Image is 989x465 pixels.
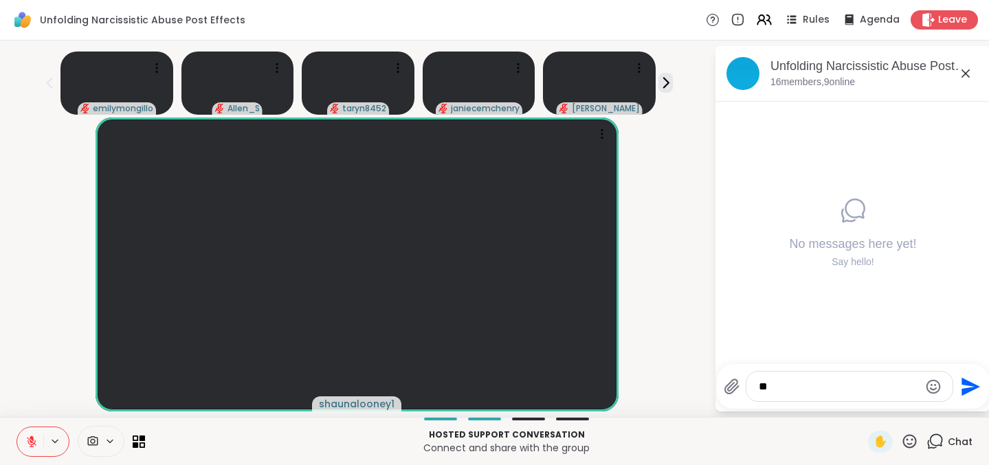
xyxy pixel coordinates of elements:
span: shaunalooney1 [319,397,395,411]
span: Chat [948,435,973,449]
p: Hosted support conversation [153,429,860,441]
p: Connect and share with the group [153,441,860,455]
p: 16 members, 9 online [770,76,855,89]
span: taryn8452 [342,103,386,114]
h4: No messages here yet! [789,236,916,253]
span: Rules [803,13,830,27]
img: ShareWell Logomark [11,8,34,32]
span: [PERSON_NAME] [572,103,640,114]
span: Leave [938,13,967,27]
span: Allen_S [227,103,260,114]
span: audio-muted [80,104,90,113]
button: Send [953,371,984,402]
span: janiecemchenry [451,103,520,114]
button: Emoji picker [925,378,942,395]
span: ✋ [874,433,887,450]
div: Unfolding Narcissistic Abuse Post Effects , [DATE] [770,58,979,75]
span: Agenda [860,13,900,27]
img: Unfolding Narcissistic Abuse Post Effects , Oct 12 [726,57,759,90]
span: audio-muted [559,104,569,113]
span: audio-muted [330,104,340,113]
span: audio-muted [438,104,448,113]
span: emilymongillo [93,103,153,114]
span: Unfolding Narcissistic Abuse Post Effects [40,13,245,27]
div: Say hello! [789,256,916,269]
span: audio-muted [215,104,225,113]
textarea: Type your message [759,380,919,394]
